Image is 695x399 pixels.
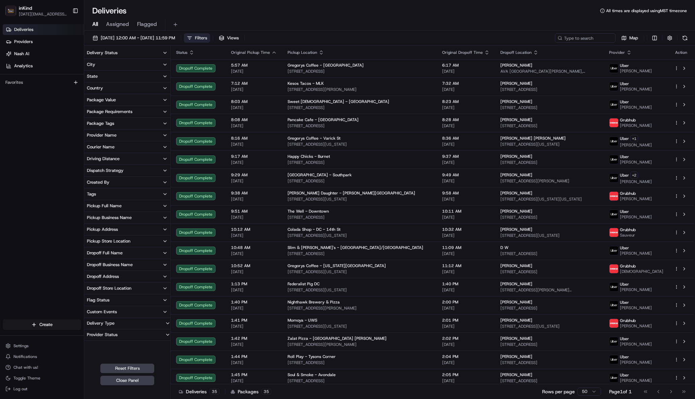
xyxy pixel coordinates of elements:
span: [DATE] [442,251,490,256]
span: [GEOGRAPHIC_DATA] - Southpark [288,172,352,178]
span: Settings [13,343,29,349]
button: Close Panel [100,376,154,385]
div: Provider Status [84,332,120,338]
span: [STREET_ADDRESS] [288,69,431,74]
button: Settings [3,341,81,351]
span: [STREET_ADDRESS] [500,305,598,311]
span: Uber [620,282,629,287]
span: [DATE] [231,287,277,293]
img: uber-new-logo.jpeg [609,337,618,346]
span: [STREET_ADDRESS][US_STATE] [288,196,431,202]
div: Delivery Type [84,320,117,326]
span: 9:17 AM [231,154,277,159]
span: [DATE] [442,269,490,275]
span: [STREET_ADDRESS][US_STATE] [500,142,598,147]
span: Provider [609,50,625,55]
span: [DATE] [231,251,277,256]
button: State [84,71,170,82]
span: [STREET_ADDRESS] [288,215,431,220]
a: Nash AI [3,48,84,59]
div: Package Tags [87,120,114,126]
div: Package Value [87,97,116,103]
div: Dropoff Business Name [87,262,133,268]
span: Assigned [106,20,129,28]
span: Uber [620,99,629,105]
span: [PERSON_NAME] [500,227,532,232]
h1: Deliveries [92,5,127,16]
span: [DATE] [231,196,277,202]
span: [STREET_ADDRESS] [500,160,598,165]
a: Deliveries [3,24,84,35]
span: [PERSON_NAME] [500,154,532,159]
span: [PERSON_NAME] [620,251,652,256]
span: [DATE] [231,87,277,92]
span: Sweet [DEMOGRAPHIC_DATA] - [GEOGRAPHIC_DATA] [288,99,389,104]
span: [DATE] [442,324,490,329]
span: Chat with us! [13,365,38,370]
div: State [87,73,98,79]
span: All [92,20,98,28]
span: 1:13 PM [231,281,277,287]
span: Kesos Tacos - MLK [288,81,324,86]
img: uber-new-logo.jpeg [609,155,618,164]
span: [PERSON_NAME] [620,86,652,92]
span: Notifications [13,354,37,359]
span: [PERSON_NAME] [500,99,532,104]
span: Providers [14,39,33,45]
img: 5e692f75ce7d37001a5d71f1 [609,192,618,201]
button: [DATE][EMAIL_ADDRESS][DOMAIN_NAME] [19,11,67,17]
span: 9:58 AM [442,190,490,196]
span: AVA [GEOGRAPHIC_DATA][PERSON_NAME], [STREET_ADDRESS] [500,69,598,74]
span: All times are displayed using MST timezone [606,8,687,13]
span: Uber [620,300,629,305]
span: [STREET_ADDRESS][US_STATE] [288,269,431,275]
button: Create [3,319,81,330]
span: 5:57 AM [231,63,277,68]
span: 10:12 AM [231,227,277,232]
span: Map [629,35,638,41]
div: We're available if you need us! [23,71,85,76]
span: [STREET_ADDRESS] [288,123,431,129]
span: [PERSON_NAME] [620,323,652,329]
span: 1:40 PM [231,299,277,305]
span: Uber [620,209,629,214]
button: Toggle Theme [3,373,81,383]
span: [STREET_ADDRESS] [500,123,598,129]
div: Pickup Store Location [87,238,130,244]
span: [DATE] [442,105,490,110]
span: 6:17 AM [442,63,490,68]
img: uber-new-logo.jpeg [609,137,618,146]
span: [STREET_ADDRESS][PERSON_NAME] [500,178,598,184]
button: City [84,59,170,70]
button: Flag Status [84,294,170,306]
span: [PERSON_NAME] [620,123,652,128]
span: [PERSON_NAME] [620,214,652,220]
span: 2:04 PM [442,354,490,359]
span: Grubhub [620,263,636,269]
span: Slim & [PERSON_NAME]'s - [GEOGRAPHIC_DATA]/[GEOGRAPHIC_DATA] [288,245,423,250]
button: Start new chat [114,66,123,74]
span: Pickup Location [288,50,317,55]
span: Sauveur [620,232,636,238]
button: Log out [3,384,81,394]
span: 7:32 AM [442,81,490,86]
span: Toggle Theme [13,375,40,381]
span: [PERSON_NAME] [620,341,652,347]
span: Filters [195,35,207,41]
span: [PERSON_NAME] [620,105,652,110]
a: 📗Knowledge Base [4,95,54,107]
span: [DATE] [442,305,490,311]
span: [STREET_ADDRESS] [500,251,598,256]
span: Dropoff Location [500,50,532,55]
span: Log out [13,386,27,392]
img: uber-new-logo.jpeg [609,82,618,91]
span: [STREET_ADDRESS] [500,87,598,92]
input: Type to search [555,33,616,43]
span: [PERSON_NAME] [500,354,532,359]
button: Courier Name [84,141,170,153]
span: 9:51 AM [231,209,277,214]
button: Dropoff Full Name [84,247,170,259]
span: [PERSON_NAME] [500,299,532,305]
button: Filters [184,33,210,43]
